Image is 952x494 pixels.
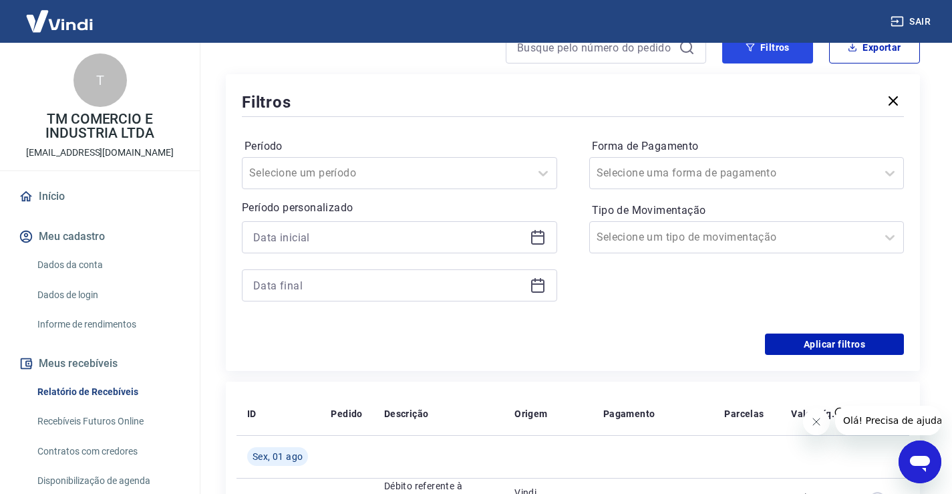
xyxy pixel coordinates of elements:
iframe: Botão para abrir a janela de mensagens [899,441,941,483]
label: Período [245,138,554,154]
input: Data inicial [253,227,524,247]
p: Parcelas [724,407,764,420]
p: [EMAIL_ADDRESS][DOMAIN_NAME] [26,146,174,160]
p: Valor Líq. [791,407,834,420]
a: Contratos com credores [32,438,184,465]
button: Meu cadastro [16,222,184,251]
a: Início [16,182,184,211]
button: Exportar [829,31,920,64]
a: Recebíveis Futuros Online [32,408,184,435]
button: Sair [888,9,936,34]
iframe: Fechar mensagem [803,408,830,435]
label: Forma de Pagamento [592,138,902,154]
p: Descrição [384,407,429,420]
button: Aplicar filtros [765,334,904,355]
span: Olá! Precisa de ajuda? [8,9,112,20]
span: Sex, 01 ago [253,450,303,463]
input: Data final [253,275,524,295]
p: TM COMERCIO E INDUSTRIA LTDA [11,112,189,140]
a: Dados da conta [32,251,184,279]
p: Período personalizado [242,200,557,216]
p: Origem [514,407,547,420]
iframe: Mensagem da empresa [835,406,941,435]
h5: Filtros [242,92,291,113]
img: Vindi [16,1,103,41]
p: Pedido [331,407,362,420]
label: Tipo de Movimentação [592,203,902,219]
a: Informe de rendimentos [32,311,184,338]
p: Pagamento [603,407,655,420]
a: Relatório de Recebíveis [32,378,184,406]
button: Meus recebíveis [16,349,184,378]
input: Busque pelo número do pedido [517,37,673,57]
a: Dados de login [32,281,184,309]
button: Filtros [722,31,813,64]
div: T [73,53,127,107]
p: ID [247,407,257,420]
